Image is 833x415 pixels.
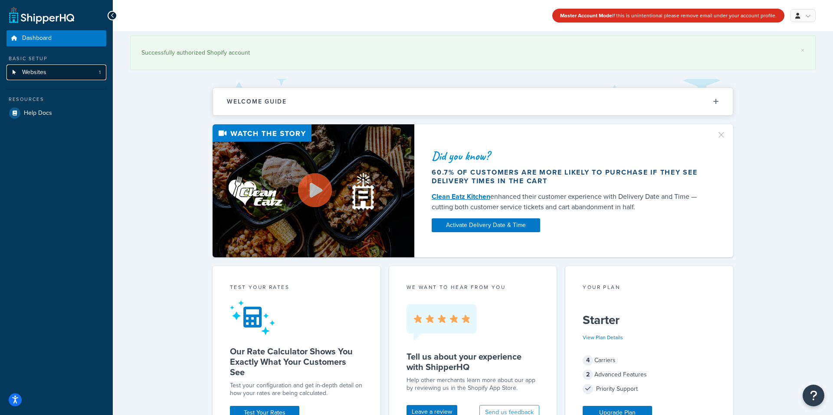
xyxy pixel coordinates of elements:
button: Open Resource Center [803,385,824,406]
span: Websites [22,69,46,76]
div: Advanced Features [583,369,716,381]
strong: Master Account Mode [560,12,612,19]
a: Websites1 [7,65,106,81]
span: Dashboard [22,35,52,42]
button: Welcome Guide [213,88,733,115]
div: enhanced their customer experience with Delivery Date and Time — cutting both customer service ti... [432,191,706,212]
a: Help Docs [7,105,106,121]
div: If this is unintentional please remove email under your account profile. [552,9,784,23]
a: Clean Eatz Kitchen [432,191,490,201]
div: Successfully authorized Shopify account [141,47,804,59]
div: Test your rates [230,283,363,293]
h2: Welcome Guide [227,98,287,105]
span: Help Docs [24,110,52,117]
a: × [801,47,804,54]
a: View Plan Details [583,334,623,341]
div: 60.7% of customers are more likely to purchase if they see delivery times in the cart [432,168,706,185]
span: 1 [99,69,101,76]
div: Carriers [583,354,716,366]
h5: Tell us about your experience with ShipperHQ [407,351,540,372]
div: Resources [7,96,106,103]
p: Help other merchants learn more about our app by reviewing us in the Shopify App Store. [407,376,540,392]
div: Test your configuration and get in-depth detail on how your rates are being calculated. [230,382,363,397]
li: Websites [7,65,106,81]
span: 4 [583,355,593,366]
div: Basic Setup [7,55,106,62]
a: Dashboard [7,30,106,46]
div: Your Plan [583,283,716,293]
h5: Our Rate Calculator Shows You Exactly What Your Customers See [230,346,363,377]
img: Video thumbnail [213,124,414,257]
span: 2 [583,370,593,380]
p: we want to hear from you [407,283,540,291]
div: Did you know? [432,150,706,162]
h5: Starter [583,313,716,327]
div: Priority Support [583,383,716,395]
a: Activate Delivery Date & Time [432,218,540,232]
